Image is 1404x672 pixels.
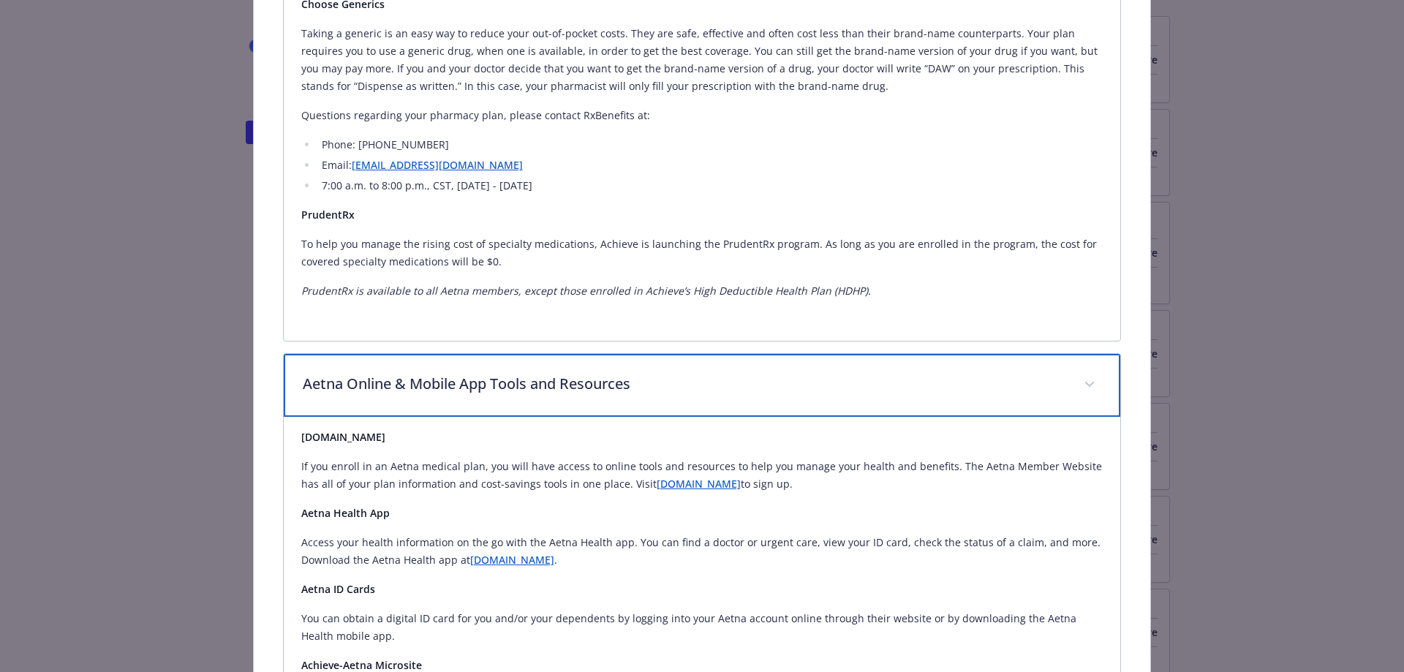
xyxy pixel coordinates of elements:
p: You can obtain a digital ID card for you and/or your dependents by logging into your Aetna accoun... [301,610,1103,645]
li: Email: [317,156,1103,174]
strong: Aetna Health App [301,506,390,520]
div: Aetna Online & Mobile App Tools and Resources [284,354,1121,417]
strong: Aetna ID Cards [301,582,375,596]
p: Access your health information on the go with the Aetna Health app. You can find a doctor or urge... [301,534,1103,569]
strong: PrudentRx [301,208,355,222]
strong: [DOMAIN_NAME] [301,430,385,444]
p: Aetna Online & Mobile App Tools and Resources [303,373,1067,395]
a: [DOMAIN_NAME] [657,477,741,491]
p: Taking a generic is an easy way to reduce your out-of-pocket costs. They are safe, effective and ... [301,25,1103,95]
strong: Achieve-Aetna Microsite [301,658,422,672]
li: Phone: [PHONE_NUMBER] [317,136,1103,154]
a: [DOMAIN_NAME] [470,553,554,567]
li: 7:00 a.m. to 8:00 p.m., CST, [DATE] - [DATE] [317,177,1103,195]
p: If you enroll in an Aetna medical plan, you will have access to online tools and resources to hel... [301,458,1103,493]
a: [EMAIL_ADDRESS][DOMAIN_NAME] [352,158,523,172]
p: Questions regarding your pharmacy plan, please contact RxBenefits at: [301,107,1103,124]
p: To help you manage the rising cost of specialty medications, Achieve is launching the PrudentRx p... [301,235,1103,271]
em: PrudentRx is available to all Aetna members, except those enrolled in Achieve’s High Deductible H... [301,284,871,298]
